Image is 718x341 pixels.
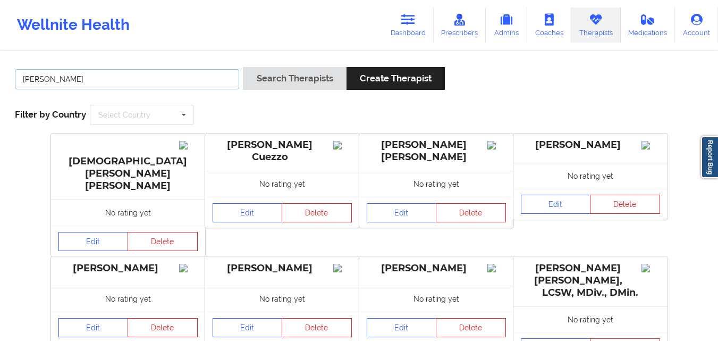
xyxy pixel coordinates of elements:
img: Image%2Fplaceholer-image.png [333,141,352,149]
div: [PERSON_NAME] [213,262,352,275]
a: Medications [621,7,675,43]
a: Edit [58,232,129,251]
button: Delete [436,203,506,222]
img: Image%2Fplaceholer-image.png [333,264,352,272]
div: No rating yet [513,163,668,189]
div: No rating yet [51,286,205,312]
div: No rating yet [51,199,205,226]
button: Delete [590,195,660,214]
img: Image%2Fplaceholer-image.png [487,264,506,272]
button: Search Therapists [243,67,346,90]
div: [PERSON_NAME] [521,139,660,151]
img: Image%2Fplaceholer-image.png [641,141,660,149]
div: [DEMOGRAPHIC_DATA][PERSON_NAME] [PERSON_NAME] [58,139,198,192]
a: Dashboard [383,7,434,43]
div: [PERSON_NAME] [367,262,506,275]
div: Select Country [98,111,150,119]
div: No rating yet [205,286,359,312]
a: Report Bug [701,136,718,178]
a: Edit [58,318,129,337]
a: Edit [521,195,591,214]
img: Image%2Fplaceholer-image.png [641,264,660,272]
div: No rating yet [513,306,668,332]
div: [PERSON_NAME] [58,262,198,275]
div: No rating yet [359,286,513,312]
img: Image%2Fplaceholer-image.png [487,141,506,149]
div: [PERSON_NAME] [PERSON_NAME] [367,139,506,163]
button: Delete [436,318,506,337]
a: Therapists [571,7,621,43]
a: Edit [367,318,437,337]
a: Edit [213,203,283,222]
button: Create Therapist [347,67,445,90]
button: Delete [282,318,352,337]
div: [PERSON_NAME] [PERSON_NAME], LCSW, MDiv., DMin. [521,262,660,299]
img: Image%2Fplaceholer-image.png [179,264,198,272]
input: Search Keywords [15,69,239,89]
div: No rating yet [205,171,359,197]
a: Admins [486,7,527,43]
a: Prescribers [434,7,486,43]
img: Image%2Fplaceholer-image.png [179,141,198,149]
a: Edit [367,203,437,222]
div: No rating yet [359,171,513,197]
div: [PERSON_NAME] Cuezzo [213,139,352,163]
button: Delete [282,203,352,222]
a: Edit [213,318,283,337]
button: Delete [128,232,198,251]
span: Filter by Country [15,109,86,120]
a: Coaches [527,7,571,43]
a: Account [675,7,718,43]
button: Delete [128,318,198,337]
